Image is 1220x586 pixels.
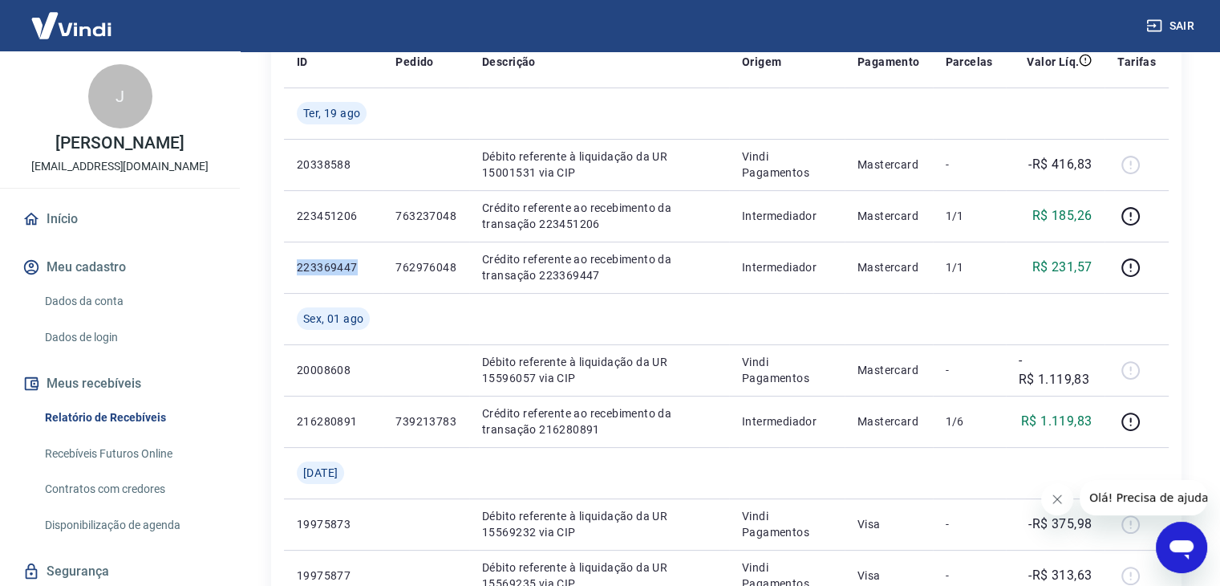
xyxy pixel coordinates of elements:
[395,208,456,224] p: 763237048
[1021,412,1092,431] p: R$ 1.119,83
[742,508,832,540] p: Vindi Pagamentos
[19,366,221,401] button: Meus recebíveis
[1041,483,1073,515] iframe: Fechar mensagem
[39,473,221,506] a: Contratos com credores
[946,259,993,275] p: 1/1
[39,285,221,318] a: Dados da conta
[19,250,221,285] button: Meu cadastro
[946,413,993,429] p: 1/6
[742,259,832,275] p: Intermediador
[857,362,920,378] p: Mastercard
[857,259,920,275] p: Mastercard
[1080,480,1207,515] iframe: Mensagem da empresa
[742,413,832,429] p: Intermediador
[482,508,716,540] p: Débito referente à liquidação da UR 15569232 via CIP
[297,568,370,584] p: 19975877
[39,321,221,354] a: Dados de login
[297,362,370,378] p: 20008608
[946,208,993,224] p: 1/1
[946,362,993,378] p: -
[395,54,433,70] p: Pedido
[857,157,920,173] p: Mastercard
[857,413,920,429] p: Mastercard
[39,437,221,470] a: Recebíveis Futuros Online
[19,201,221,237] a: Início
[946,54,993,70] p: Parcelas
[1117,54,1156,70] p: Tarifas
[946,157,993,173] p: -
[742,354,832,386] p: Vindi Pagamentos
[1032,206,1092,226] p: R$ 185,26
[946,568,993,584] p: -
[482,200,716,232] p: Crédito referente ao recebimento da transação 223451206
[857,568,920,584] p: Visa
[297,54,308,70] p: ID
[297,157,370,173] p: 20338588
[303,465,338,481] span: [DATE]
[19,1,124,50] img: Vindi
[482,149,716,181] p: Débito referente à liquidação da UR 15001531 via CIP
[1028,155,1092,174] p: -R$ 416,83
[55,135,184,152] p: [PERSON_NAME]
[1019,351,1092,389] p: -R$ 1.119,83
[482,251,716,283] p: Crédito referente ao recebimento da transação 223369447
[857,208,920,224] p: Mastercard
[297,413,370,429] p: 216280891
[742,54,781,70] p: Origem
[1028,566,1092,585] p: -R$ 313,63
[946,516,993,532] p: -
[742,149,832,181] p: Vindi Pagamentos
[857,54,920,70] p: Pagamento
[303,105,360,121] span: Ter, 19 ago
[1028,515,1092,534] p: -R$ 375,98
[297,516,370,532] p: 19975873
[39,509,221,542] a: Disponibilização de agenda
[297,259,370,275] p: 223369447
[31,158,209,175] p: [EMAIL_ADDRESS][DOMAIN_NAME]
[10,11,135,24] span: Olá! Precisa de ajuda?
[1156,522,1207,573] iframe: Botão para abrir a janela de mensagens
[1027,54,1079,70] p: Valor Líq.
[857,516,920,532] p: Visa
[1143,11,1201,41] button: Sair
[297,208,370,224] p: 223451206
[1032,258,1092,277] p: R$ 231,57
[742,208,832,224] p: Intermediador
[303,311,363,327] span: Sex, 01 ago
[39,401,221,434] a: Relatório de Recebíveis
[482,54,536,70] p: Descrição
[482,405,716,437] p: Crédito referente ao recebimento da transação 216280891
[395,259,456,275] p: 762976048
[395,413,456,429] p: 739213783
[88,64,152,128] div: J
[482,354,716,386] p: Débito referente à liquidação da UR 15596057 via CIP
